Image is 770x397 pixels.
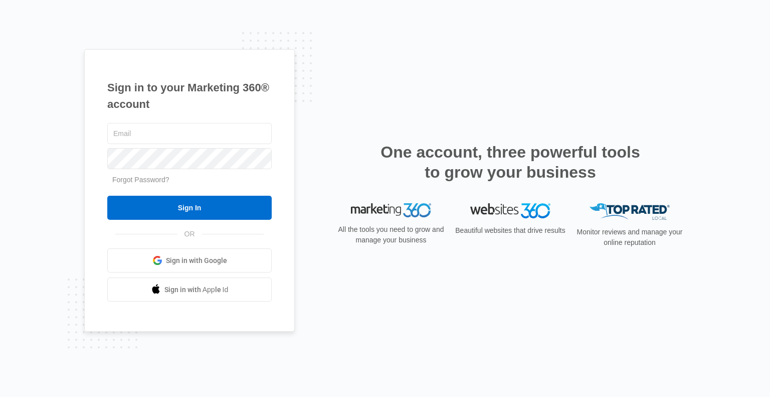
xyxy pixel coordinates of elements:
[351,203,431,217] img: Marketing 360
[177,229,202,239] span: OR
[164,285,229,295] span: Sign in with Apple Id
[107,123,272,144] input: Email
[590,203,670,220] img: Top Rated Local
[573,227,686,248] p: Monitor reviews and manage your online reputation
[107,196,272,220] input: Sign In
[107,248,272,273] a: Sign in with Google
[454,225,566,236] p: Beautiful websites that drive results
[166,255,227,266] span: Sign in with Google
[107,278,272,302] a: Sign in with Apple Id
[377,142,643,182] h2: One account, three powerful tools to grow your business
[470,203,550,218] img: Websites 360
[335,224,447,245] p: All the tools you need to grow and manage your business
[107,79,272,112] h1: Sign in to your Marketing 360® account
[112,176,169,184] a: Forgot Password?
